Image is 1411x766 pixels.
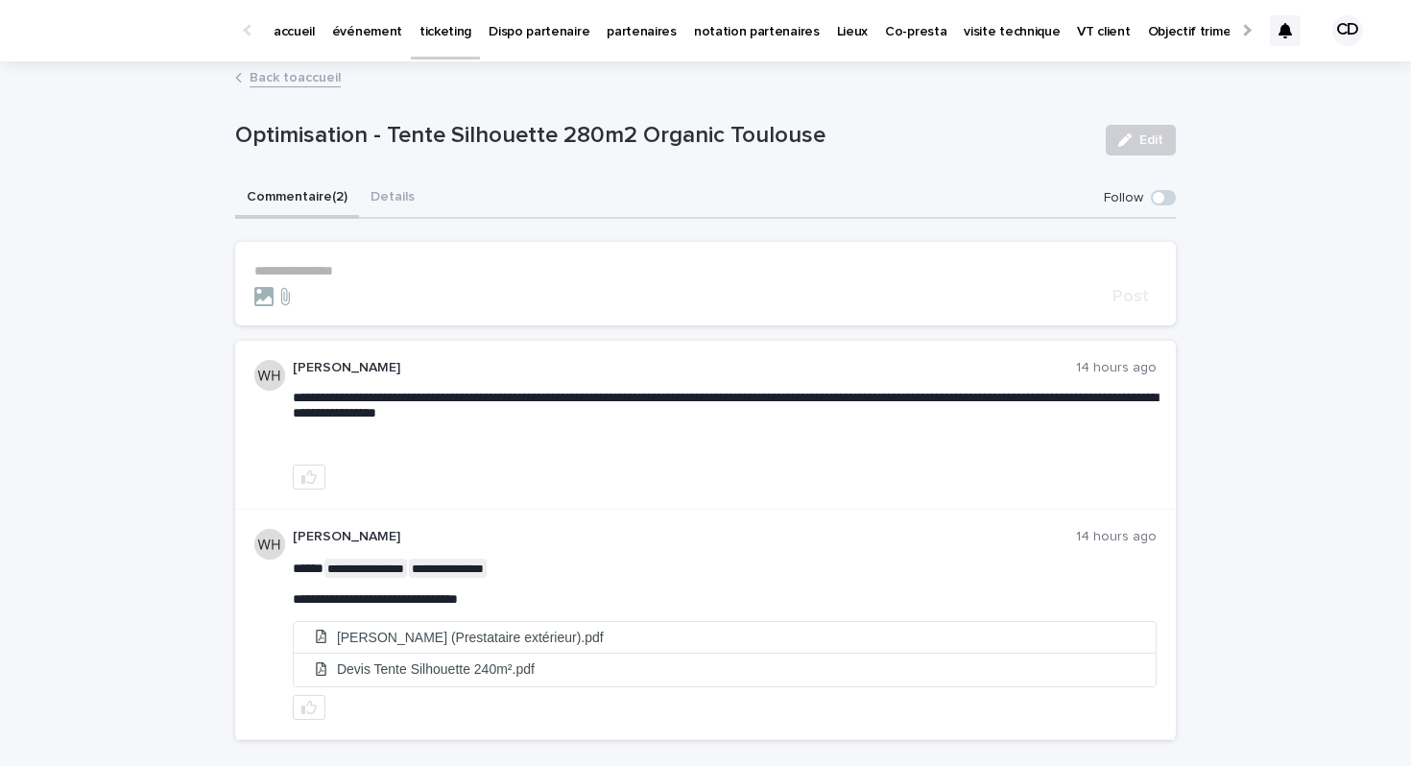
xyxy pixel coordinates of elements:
[293,465,325,490] button: like this post
[1076,529,1157,545] p: 14 hours ago
[235,179,359,219] button: Commentaire (2)
[1105,288,1157,305] button: Post
[1332,15,1363,46] div: CD
[359,179,426,219] button: Details
[293,529,1076,545] p: [PERSON_NAME]
[235,122,1090,150] p: Optimisation - Tente Silhouette 280m2 Organic Toulouse
[294,654,1156,686] a: Devis Tente Silhouette 240m².pdf
[1139,133,1163,147] span: Edit
[1104,190,1143,206] p: Follow
[1076,360,1157,376] p: 14 hours ago
[250,65,341,87] a: Back toaccueil
[1112,288,1149,305] span: Post
[294,654,1156,685] li: Devis Tente Silhouette 240m².pdf
[38,12,225,50] img: Ls34BcGeRexTGTNfXpUC
[293,695,325,720] button: like this post
[294,622,1156,654] li: [PERSON_NAME] (Prestataire extérieur).pdf
[293,360,1076,376] p: [PERSON_NAME]
[1106,125,1176,156] button: Edit
[294,622,1156,655] a: [PERSON_NAME] (Prestataire extérieur).pdf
